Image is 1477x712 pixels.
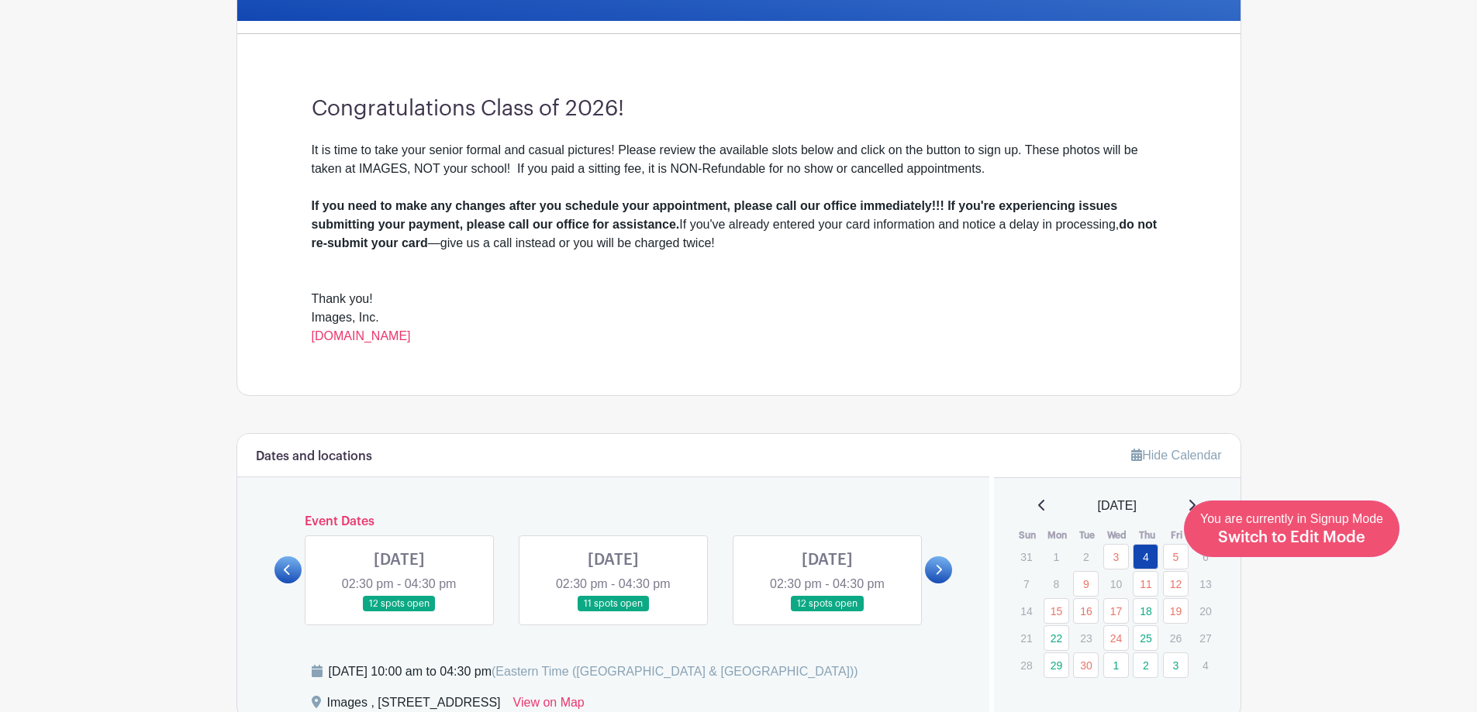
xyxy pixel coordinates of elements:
[1163,626,1189,650] p: 26
[312,141,1166,178] div: It is time to take your senior formal and casual pictures! Please review the available slots belo...
[1192,626,1218,650] p: 27
[1163,544,1189,569] a: 5
[1013,653,1039,677] p: 28
[1103,598,1129,624] a: 17
[312,218,1158,249] strong: do not re-submit your card
[1163,571,1189,597] a: 12
[1044,625,1069,651] a: 22
[1133,652,1158,678] a: 2
[1162,528,1192,543] th: Fri
[1098,497,1137,515] span: [DATE]
[312,96,1166,122] h3: Congratulations Class of 2026!
[1073,571,1099,597] a: 9
[1073,626,1099,650] p: 23
[1073,598,1099,624] a: 16
[1044,598,1069,624] a: 15
[1103,572,1129,596] p: 10
[1103,652,1129,678] a: 1
[492,665,858,678] span: (Eastern Time ([GEOGRAPHIC_DATA] & [GEOGRAPHIC_DATA]))
[1133,571,1158,597] a: 11
[302,514,926,529] h6: Event Dates
[1013,626,1039,650] p: 21
[1133,598,1158,624] a: 18
[1044,572,1069,596] p: 8
[1013,572,1039,596] p: 7
[1192,572,1218,596] p: 13
[1132,528,1162,543] th: Thu
[1163,652,1189,678] a: 3
[312,329,411,342] a: [DOMAIN_NAME]
[1044,545,1069,569] p: 1
[1218,530,1365,545] span: Switch to Edit Mode
[1133,544,1158,569] a: 4
[1013,528,1043,543] th: Sun
[312,290,1166,308] div: Thank you!
[329,662,858,681] div: [DATE] 10:00 am to 04:30 pm
[312,199,1118,231] strong: If you need to make any changes after you schedule your appointment, please call our office immed...
[1133,625,1158,651] a: 25
[1013,599,1039,623] p: 14
[1103,528,1133,543] th: Wed
[1200,512,1383,545] span: You are currently in Signup Mode
[1044,652,1069,678] a: 29
[1192,653,1218,677] p: 4
[1103,625,1129,651] a: 24
[1184,500,1399,557] a: You are currently in Signup Mode Switch to Edit Mode
[1072,528,1103,543] th: Tue
[1043,528,1073,543] th: Mon
[256,449,372,464] h6: Dates and locations
[1073,652,1099,678] a: 30
[312,197,1166,253] div: If you've already entered your card information and notice a delay in processing, —give us a call...
[1163,598,1189,624] a: 19
[312,308,1166,346] div: Images, Inc.
[1073,545,1099,569] p: 2
[1131,449,1221,462] a: Hide Calendar
[1103,544,1129,569] a: 3
[1013,545,1039,569] p: 31
[1192,599,1218,623] p: 20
